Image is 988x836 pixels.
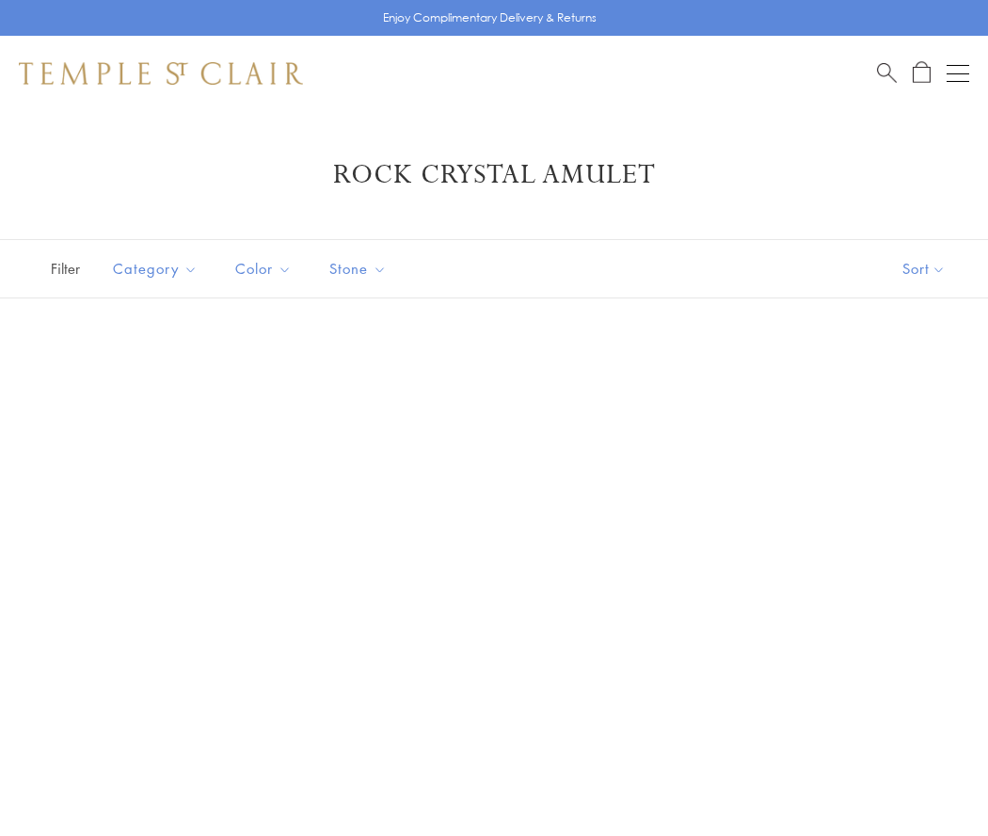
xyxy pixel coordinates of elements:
[221,248,306,290] button: Color
[226,257,306,281] span: Color
[947,62,969,85] button: Open navigation
[860,240,988,297] button: Show sort by
[877,61,897,85] a: Search
[19,62,303,85] img: Temple St. Clair
[99,248,212,290] button: Category
[913,61,931,85] a: Open Shopping Bag
[383,8,597,27] p: Enjoy Complimentary Delivery & Returns
[320,257,401,281] span: Stone
[104,257,212,281] span: Category
[315,248,401,290] button: Stone
[47,158,941,192] h1: Rock Crystal Amulet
